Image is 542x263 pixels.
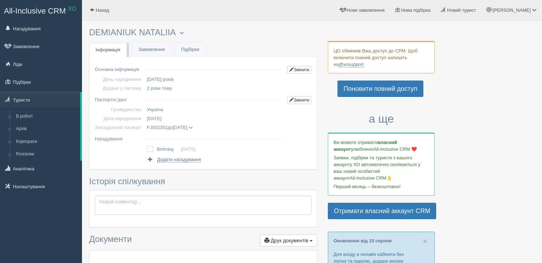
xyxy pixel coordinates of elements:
[89,43,127,57] a: Інформація
[423,237,427,245] button: Close
[287,96,311,104] a: Змінити
[328,203,436,219] a: Отримати власний аккаунт CRM
[13,135,80,148] a: Корпорати
[147,156,201,163] a: Додати нагадування
[271,238,308,243] span: Друк документів
[4,6,66,15] span: All-Inclusive CRM
[95,62,144,75] td: Основна інформація
[334,154,429,181] p: Заявки, підбірки та туристи з вашого аккаунту ХО автоматично скопіюються у ваш новий особистий ак...
[334,140,397,152] b: власний аккаунт
[13,148,80,161] a: Розсилки
[423,237,427,245] span: ×
[492,7,531,13] span: [PERSON_NAME]
[350,175,392,181] span: All-Inclusive CRM👌
[337,81,423,97] a: Поновити повний доступ
[89,28,317,37] h3: DEMIANIUK NATALIIA
[181,146,196,152] a: [DATE]
[173,125,187,130] span: [DATE]
[89,177,317,186] h3: Історія спілкування
[147,125,167,130] span: FJ932352
[96,7,109,13] span: Назад
[334,238,392,243] a: Оновлення від 10 серпня
[68,6,76,12] sup: XO
[157,144,181,154] td: Birthday
[95,84,144,93] td: Додано у систему
[95,75,144,84] td: День народження
[89,234,317,247] h3: Документи
[260,234,317,247] button: Друк документів
[95,105,144,114] td: Громадянство
[95,114,144,123] td: Дата народження
[13,123,80,135] a: Архів
[334,139,429,153] p: Ви можете отримати улюбленої
[95,132,144,143] td: Нагадування
[0,0,82,20] a: All-Inclusive CRM XO
[95,123,144,132] td: Закордонний паспорт
[328,41,435,73] div: ЦО обмежив Ваш доступ до СРМ. Щоб включити повний доступ напишіть на
[147,125,192,130] span: до
[373,146,417,152] span: All-Inclusive CRM ❤️
[96,47,120,52] span: Інформація
[147,86,172,91] span: 2 роки тому
[401,7,431,13] span: Нова підбірка
[13,110,80,123] a: В роботі
[347,7,384,13] span: Нове замовлення
[339,62,363,67] a: @xosupport
[144,105,284,114] td: Україна
[157,157,201,163] span: Додати нагадування
[447,7,476,13] span: Новий турист
[287,66,311,74] a: Змінити
[95,93,144,105] td: Паспортні дані
[328,113,435,125] h3: а ще
[334,183,429,190] p: Перший місяць – безкоштовно!
[175,42,206,57] a: Підбірки
[144,75,284,84] td: [DATE] років
[147,116,161,121] span: [DATE]
[132,42,171,57] a: Замовлення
